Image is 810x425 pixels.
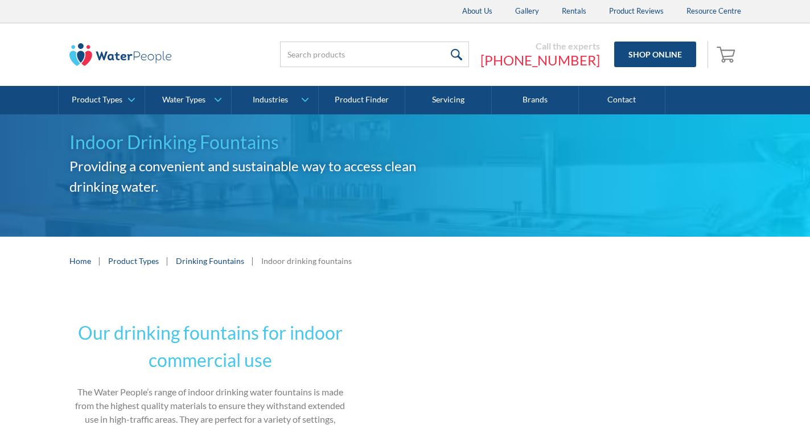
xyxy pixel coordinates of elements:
[72,95,122,105] div: Product Types
[250,254,256,267] div: |
[69,43,172,66] img: The Water People
[97,254,102,267] div: |
[717,45,738,63] img: shopping cart
[69,156,461,197] h2: Providing a convenient and sustainable way to access clean drinking water.
[253,95,288,105] div: Industries
[162,95,205,105] div: Water Types
[614,42,696,67] a: Shop Online
[59,86,145,114] a: Product Types
[405,86,492,114] a: Servicing
[480,40,600,52] div: Call the experts
[176,255,244,267] a: Drinking Fountains
[480,52,600,69] a: [PHONE_NUMBER]
[69,129,461,156] h1: Indoor Drinking Fountains
[69,319,352,374] h2: Our drinking fountains for indoor commercial use
[261,255,352,267] div: Indoor drinking fountains
[165,254,170,267] div: |
[108,255,159,267] a: Product Types
[714,41,741,68] a: Open cart
[280,42,469,67] input: Search products
[232,86,318,114] a: Industries
[579,86,665,114] a: Contact
[492,86,578,114] a: Brands
[145,86,231,114] a: Water Types
[319,86,405,114] a: Product Finder
[69,255,91,267] a: Home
